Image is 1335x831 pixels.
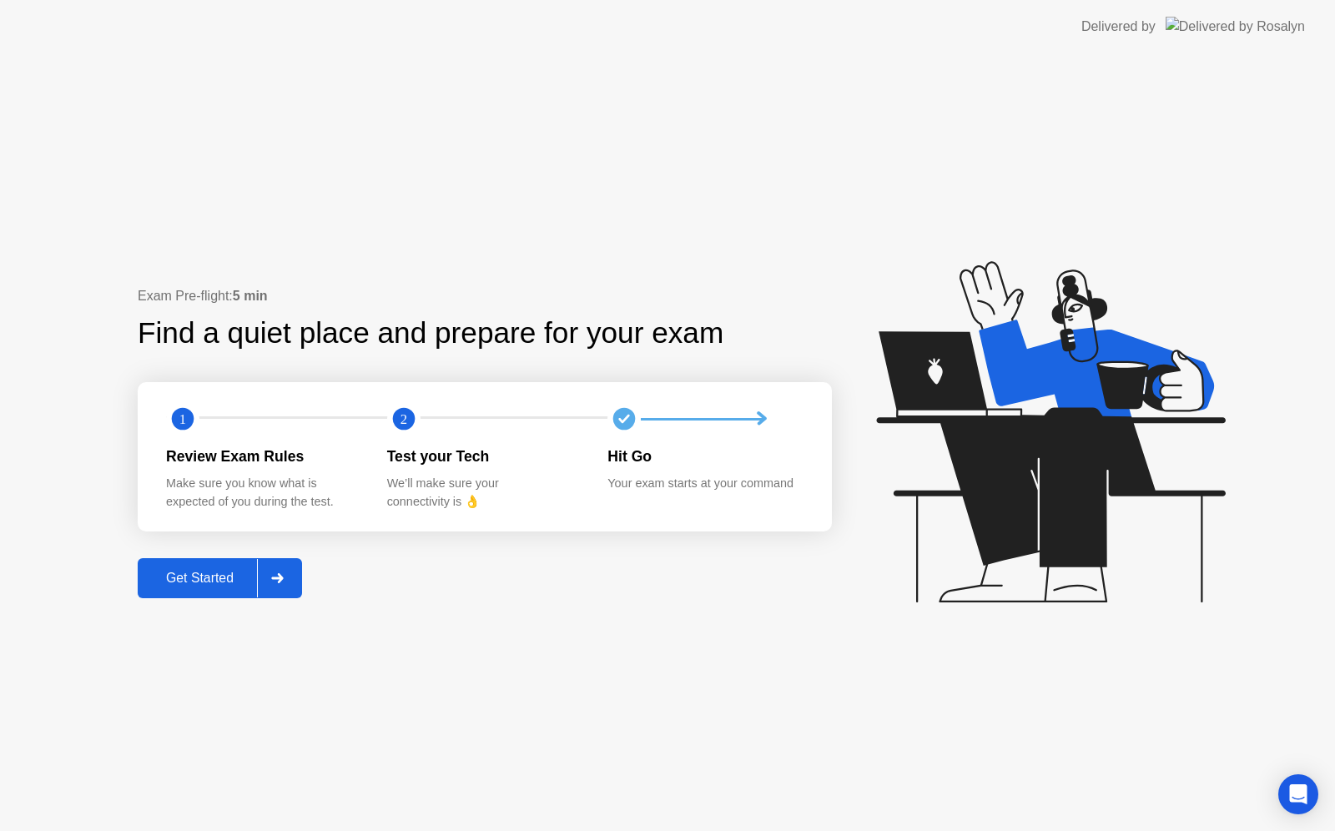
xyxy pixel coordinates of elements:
b: 5 min [233,289,268,303]
button: Get Started [138,558,302,598]
div: Find a quiet place and prepare for your exam [138,311,726,355]
text: 1 [179,411,186,427]
div: Exam Pre-flight: [138,286,832,306]
div: Get Started [143,571,257,586]
div: Open Intercom Messenger [1278,774,1318,814]
img: Delivered by Rosalyn [1166,17,1305,36]
div: Test your Tech [387,446,582,467]
div: Hit Go [607,446,802,467]
div: Make sure you know what is expected of you during the test. [166,475,360,511]
div: Your exam starts at your command [607,475,802,493]
div: Review Exam Rules [166,446,360,467]
div: We’ll make sure your connectivity is 👌 [387,475,582,511]
div: Delivered by [1081,17,1156,37]
text: 2 [400,411,407,427]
